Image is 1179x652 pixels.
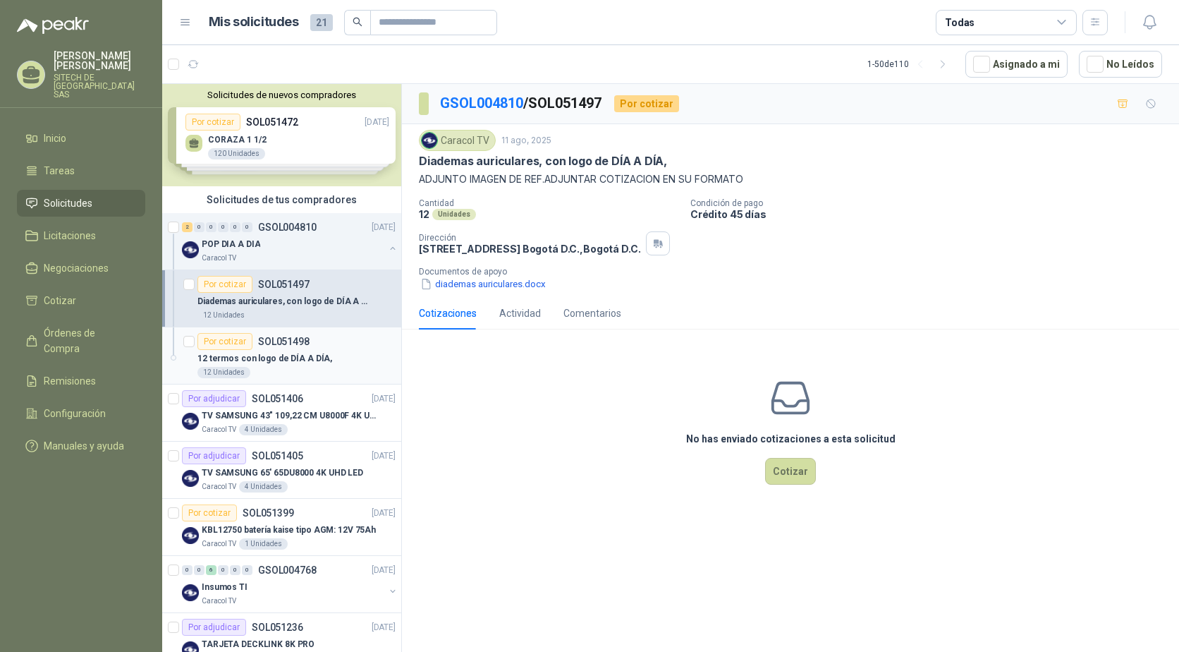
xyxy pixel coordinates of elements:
[182,447,246,464] div: Por adjudicar
[419,267,1173,277] p: Documentos de apoyo
[44,438,124,454] span: Manuales y ayuda
[202,409,377,423] p: TV SAMSUNG 43" 109,22 CM U8000F 4K UHD
[252,451,303,461] p: SOL051405
[17,157,145,184] a: Tareas
[206,222,216,232] div: 0
[17,368,145,394] a: Remisiones
[372,449,396,463] p: [DATE]
[44,260,109,276] span: Negociaciones
[206,565,216,575] div: 6
[197,367,250,378] div: 12 Unidades
[182,562,398,607] a: 0 0 6 0 0 0 GSOL004768[DATE] Company LogoInsumos TICaracol TV
[44,163,75,179] span: Tareas
[258,565,317,575] p: GSOL004768
[202,253,236,264] p: Caracol TV
[182,222,193,232] div: 2
[419,233,640,243] p: Dirección
[258,279,310,289] p: SOL051497
[162,442,401,499] a: Por adjudicarSOL051405[DATE] Company LogoTV SAMSUNG 65' 65DU8000 4K UHD LEDCaracol TV4 Unidades
[372,221,396,234] p: [DATE]
[44,373,96,389] span: Remisiones
[239,424,288,435] div: 4 Unidades
[17,17,89,34] img: Logo peakr
[194,565,204,575] div: 0
[202,481,236,493] p: Caracol TV
[945,15,975,30] div: Todas
[162,186,401,213] div: Solicitudes de tus compradores
[44,131,66,146] span: Inicio
[182,219,398,264] a: 2 0 0 0 0 0 GSOL004810[DATE] Company LogoPOP DIA A DIACaracol TV
[197,333,252,350] div: Por cotizar
[182,505,237,521] div: Por cotizar
[419,208,429,220] p: 12
[218,565,228,575] div: 0
[194,222,204,232] div: 0
[690,198,1173,208] p: Condición de pago
[686,431,896,447] h3: No has enviado cotizaciones a esta solicitud
[209,12,299,32] h1: Mis solicitudes
[182,390,246,407] div: Por adjudicar
[372,621,396,634] p: [DATE]
[353,17,362,27] span: search
[44,228,96,243] span: Licitaciones
[182,413,199,430] img: Company Logo
[17,222,145,249] a: Licitaciones
[422,133,437,148] img: Company Logo
[230,565,240,575] div: 0
[202,524,376,537] p: KBL12750 batería kaise tipo AGM: 12V 75Ah
[44,195,92,211] span: Solicitudes
[218,222,228,232] div: 0
[419,243,640,255] p: [STREET_ADDRESS] Bogotá D.C. , Bogotá D.C.
[563,306,621,321] div: Comentarios
[202,596,236,607] p: Caracol TV
[44,325,132,356] span: Órdenes de Compra
[197,276,252,293] div: Por cotizar
[310,14,333,31] span: 21
[202,424,236,435] p: Caracol TV
[252,622,303,632] p: SOL051236
[17,287,145,314] a: Cotizar
[440,95,523,111] a: GSOL004810
[202,238,260,251] p: POP DIA A DIA
[419,171,1162,187] p: ADJUNTO IMAGEN DE REF.ADJUNTAR COTIZACION EN SU FORMATO
[432,209,476,220] div: Unidades
[252,394,303,404] p: SOL051406
[197,310,250,321] div: 12 Unidades
[17,400,145,427] a: Configuración
[182,241,199,258] img: Company Logo
[258,337,310,346] p: SOL051498
[867,53,954,76] div: 1 - 50 de 110
[501,134,551,147] p: 11 ago, 2025
[965,51,1068,78] button: Asignado a mi
[168,90,396,100] button: Solicitudes de nuevos compradores
[419,154,667,169] p: Diademas auriculares, con logo de DÍA A DÍA,
[202,538,236,550] p: Caracol TV
[44,406,106,421] span: Configuración
[419,130,496,151] div: Caracol TV
[162,499,401,556] a: Por cotizarSOL051399[DATE] Company LogoKBL12750 batería kaise tipo AGM: 12V 75AhCaracol TV1 Unidades
[239,481,288,493] div: 4 Unidades
[182,470,199,487] img: Company Logo
[1079,51,1162,78] button: No Leídos
[372,392,396,406] p: [DATE]
[162,270,401,327] a: Por cotizarSOL051497Diademas auriculares, con logo de DÍA A DÍA,12 Unidades
[614,95,679,112] div: Por cotizar
[197,352,332,366] p: 12 termos con logo de DÍA A DÍA,
[419,277,547,291] button: diademas auriculares.docx
[258,222,317,232] p: GSOL004810
[17,433,145,459] a: Manuales y ayuda
[202,581,248,594] p: Insumos TI
[372,564,396,577] p: [DATE]
[197,295,373,308] p: Diademas auriculares, con logo de DÍA A DÍA,
[242,222,252,232] div: 0
[54,73,145,99] p: SITECH DE [GEOGRAPHIC_DATA] SAS
[765,458,816,485] button: Cotizar
[182,584,199,601] img: Company Logo
[17,125,145,152] a: Inicio
[17,190,145,217] a: Solicitudes
[162,385,401,442] a: Por adjudicarSOL051406[DATE] Company LogoTV SAMSUNG 43" 109,22 CM U8000F 4K UHDCaracol TV4 Unidades
[202,466,363,480] p: TV SAMSUNG 65' 65DU8000 4K UHD LED
[243,508,294,518] p: SOL051399
[239,538,288,550] div: 1 Unidades
[54,51,145,71] p: [PERSON_NAME] [PERSON_NAME]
